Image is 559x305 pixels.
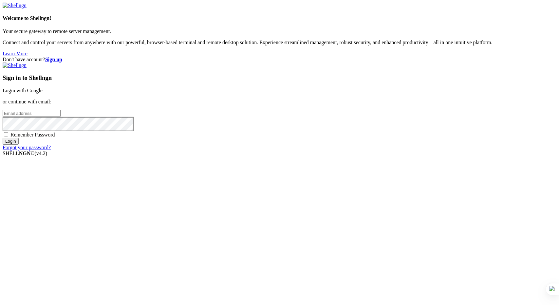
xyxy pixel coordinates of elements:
[10,132,55,137] span: Remember Password
[3,138,19,145] input: Login
[45,57,62,62] a: Sign up
[3,3,27,9] img: Shellngn
[35,151,47,156] span: 4.2.0
[3,15,556,21] h4: Welcome to Shellngn!
[3,40,556,45] p: Connect and control your servers from anywhere with our powerful, browser-based terminal and remo...
[4,132,8,136] input: Remember Password
[3,57,556,63] div: Don't have account?
[3,88,43,93] a: Login with Google
[3,151,47,156] span: SHELL ©
[3,51,28,56] a: Learn More
[19,151,31,156] b: NGN
[3,63,27,68] img: Shellngn
[3,74,556,81] h3: Sign in to Shellngn
[3,28,556,34] p: Your secure gateway to remote server management.
[3,110,61,117] input: Email address
[3,99,556,105] p: or continue with email:
[3,145,51,150] a: Forgot your password?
